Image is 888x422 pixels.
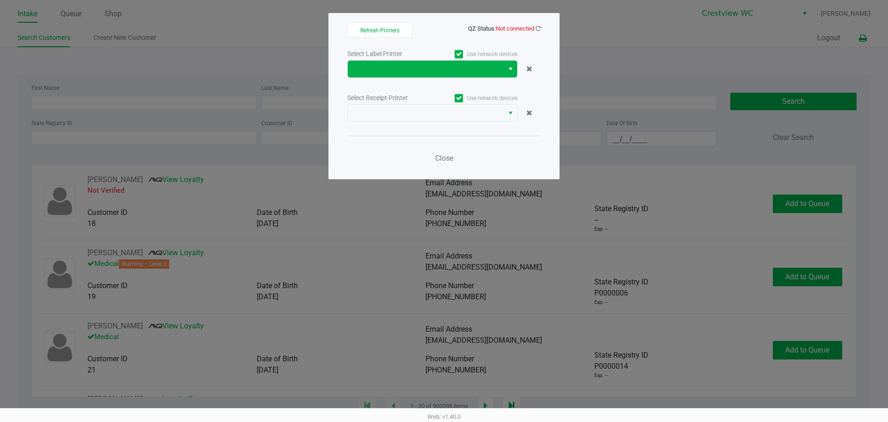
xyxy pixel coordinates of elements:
span: QZ Status: [468,25,541,32]
span: Web: v1.40.0 [427,413,461,420]
label: Use network devices [432,50,518,58]
label: Use network devices [432,94,518,102]
button: Close [430,149,458,168]
button: Select [504,61,517,77]
div: Select Label Printer [347,49,432,59]
span: Close [435,154,453,163]
span: Refresh Printers [360,27,400,34]
span: Not connected [496,25,534,32]
button: Select [504,105,517,121]
div: Select Receipt Printer [347,93,432,103]
button: Refresh Printers [347,23,412,38]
